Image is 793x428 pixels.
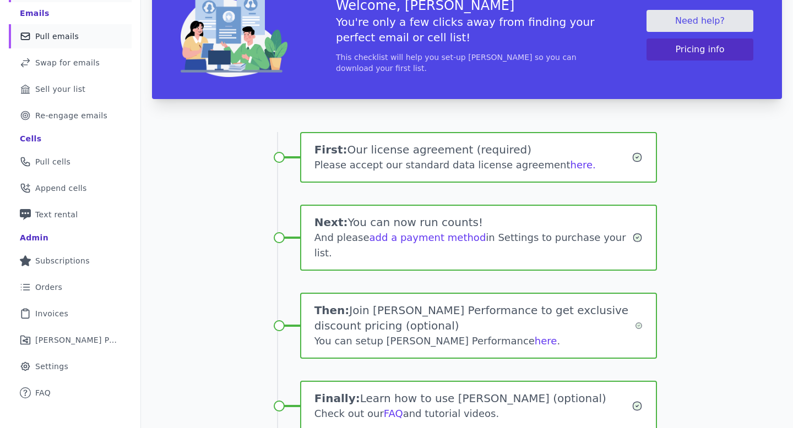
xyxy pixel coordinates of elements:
a: Invoices [9,301,132,326]
span: [PERSON_NAME] Performance [35,334,118,345]
div: And please in Settings to purchase your list. [314,230,633,261]
span: Pull cells [35,156,70,167]
a: Settings [9,354,132,378]
div: Check out our and tutorial videos. [314,406,632,421]
a: Swap for emails [9,51,132,75]
a: Subscriptions [9,249,132,273]
span: Subscriptions [35,255,90,266]
a: [PERSON_NAME] Performance [9,328,132,352]
h1: You can now run counts! [314,215,633,230]
h1: Join [PERSON_NAME] Performance to get exclusive discount pricing (optional) [314,303,636,333]
div: Please accept our standard data license agreement [314,157,632,173]
a: FAQ [384,408,403,419]
div: Emails [20,8,50,19]
p: This checklist will help you set-up [PERSON_NAME] so you can download your first list. [336,52,598,74]
h1: Our license agreement (required) [314,142,632,157]
span: Append cells [35,183,87,194]
span: First: [314,143,347,156]
span: Re-engage emails [35,110,107,121]
span: Orders [35,282,62,293]
a: add a payment method [370,232,486,243]
a: Orders [9,275,132,299]
span: Finally: [314,392,360,405]
span: Invoices [35,308,68,319]
span: Settings [35,361,68,372]
span: Swap for emails [35,57,100,68]
button: Pricing info [647,39,753,61]
div: You can setup [PERSON_NAME] Performance . [314,333,636,349]
a: Text rental [9,202,132,227]
span: Sell your list [35,84,85,95]
h5: You're only a few clicks away from finding your perfect email or cell list! [336,14,598,45]
a: Re-engage emails [9,103,132,128]
span: Then: [314,304,350,317]
span: Pull emails [35,31,79,42]
div: Cells [20,133,41,144]
div: Admin [20,232,48,243]
span: FAQ [35,387,51,398]
a: Append cells [9,176,132,200]
a: Sell your list [9,77,132,101]
span: Text rental [35,209,78,220]
a: here [535,335,557,347]
span: Next: [314,216,348,229]
a: Need help? [647,10,753,32]
a: Pull emails [9,24,132,48]
a: Pull cells [9,150,132,174]
h1: Learn how to use [PERSON_NAME] (optional) [314,391,632,406]
a: FAQ [9,381,132,405]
